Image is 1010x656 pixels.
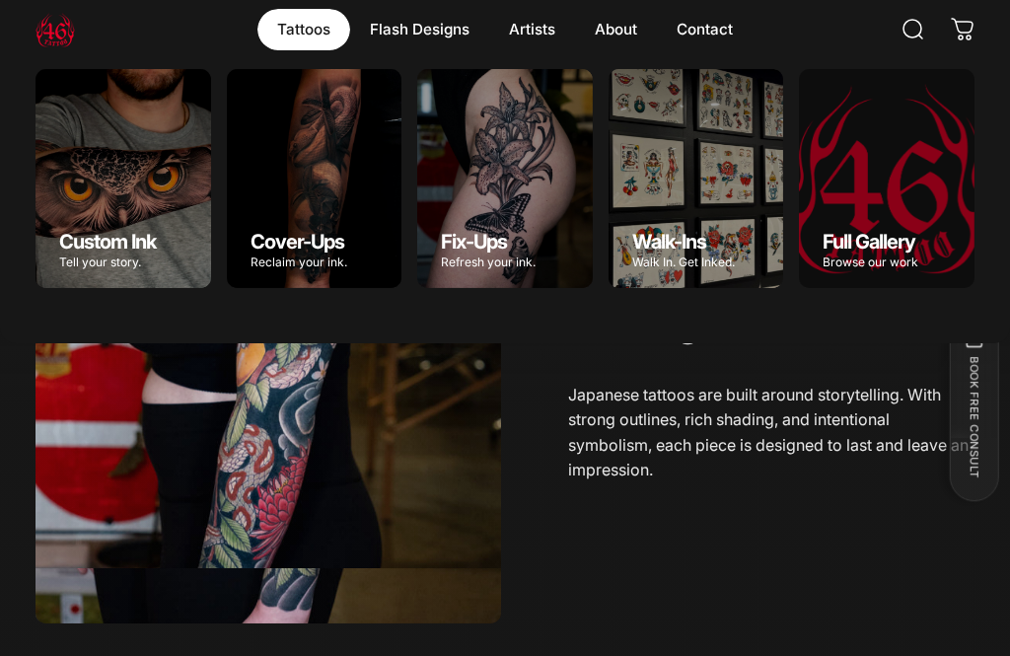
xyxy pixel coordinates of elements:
span: Custom Ink [59,230,156,254]
a: Cover-Ups [227,69,402,288]
p: Refresh your ink. [441,256,536,268]
summary: Flash Designs [350,9,489,50]
p: Reclaim your ink. [251,256,347,268]
a: Contact [657,9,753,50]
summary: Artists [489,9,575,50]
a: Custom Ink [36,69,211,288]
span: Fix-Ups [441,230,507,254]
a: Walk-Ins [609,69,784,288]
p: Browse our work [823,256,918,268]
span: Cover-Ups [251,230,344,254]
span: Walk-Ins [632,230,706,254]
a: Fix-Ups [417,69,593,288]
p: Walk In. Get Inked. [632,256,735,268]
a: Full Gallery [799,69,974,288]
summary: Tattoos [257,9,350,50]
p: Tell your story. [59,256,156,268]
a: 0 items [941,8,984,51]
span: Full Gallery [823,230,915,254]
nav: Primary [257,9,753,50]
summary: About [575,9,657,50]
